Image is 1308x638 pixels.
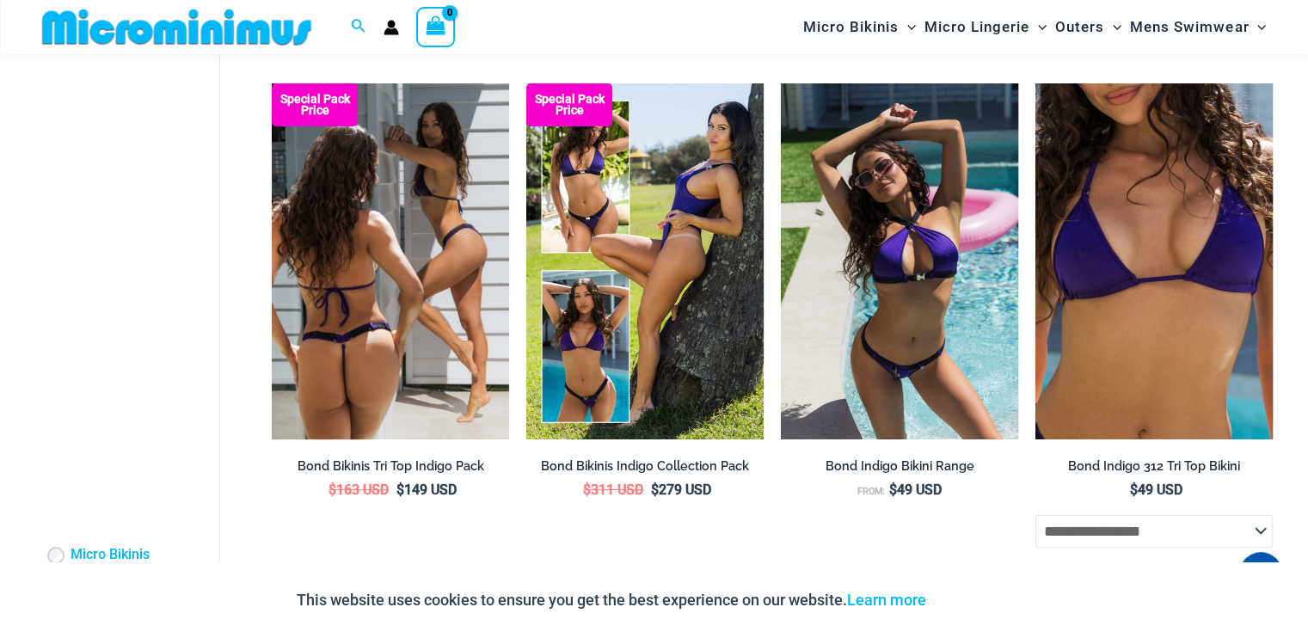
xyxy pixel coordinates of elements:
a: Learn more [847,591,926,609]
p: This website uses cookies to ensure you get the best experience on our website. [297,587,926,613]
a: View Shopping Cart, empty [416,7,456,46]
b: Special Pack Price [526,94,612,116]
bdi: 279 USD [651,482,711,498]
span: $ [889,482,897,498]
img: MM SHOP LOGO FLAT [35,8,318,46]
h2: Bond Bikinis Tri Top Indigo Pack [272,458,509,475]
span: Micro Bikinis [803,5,899,49]
span: $ [329,482,336,498]
span: » [272,39,475,57]
bdi: 311 USD [583,482,643,498]
span: Mens Swimwear [1130,5,1249,49]
img: Bond Indigo 312 Top 02 [1035,83,1273,439]
span: Menu Toggle [899,5,916,49]
b: Special Pack Price [272,94,358,116]
a: Bond Indigo Tri Top Pack (1) Bond Indigo Tri Top Pack Back (1)Bond Indigo Tri Top Pack Back (1) [272,83,509,439]
bdi: 149 USD [396,482,457,498]
span: Outers [1055,5,1104,49]
nav: Site Navigation [796,3,1274,52]
bdi: 49 USD [1130,482,1182,498]
h2: Bond Indigo Bikini Range [781,458,1018,475]
bdi: 163 USD [329,482,389,498]
a: Bond Indigo Bikini Range [781,458,1018,481]
a: Home [272,39,314,57]
a: Search icon link [351,16,366,38]
span: $ [396,482,404,498]
span: You searched for bond [322,39,475,57]
a: Micro Bikinis [71,547,150,565]
a: Micro LingerieMenu ToggleMenu Toggle [920,5,1051,49]
span: $ [651,482,659,498]
a: Account icon link [384,20,399,35]
button: Accept [939,580,1012,621]
span: $ [583,482,591,498]
span: From: [857,486,885,497]
h2: Bond Indigo 312 Tri Top Bikini [1035,458,1273,475]
span: Menu Toggle [1029,5,1047,49]
img: Bond Indigo Tri Top Pack Back (1) [272,83,509,439]
a: Bond Indigo 312 Top 02Bond Indigo 312 Top 492 Thong Bikini 04Bond Indigo 312 Top 492 Thong Bikini 04 [1035,83,1273,439]
a: Bond Bikinis Tri Top Indigo Pack [272,458,509,481]
span: Micro Lingerie [924,5,1029,49]
a: Mens SwimwearMenu ToggleMenu Toggle [1126,5,1270,49]
span: Menu Toggle [1249,5,1266,49]
bdi: 49 USD [889,482,942,498]
a: Bond Indigo 393 Top 285 Cheeky Bikini 10Bond Indigo 393 Top 285 Cheeky Bikini 04Bond Indigo 393 T... [781,83,1018,439]
h2: Bond Bikinis Indigo Collection Pack [526,458,764,475]
a: Bond Inidgo Collection Pack (10) Bond Indigo Bikini Collection Pack Back (6)Bond Indigo Bikini Co... [526,83,764,439]
a: Bond Indigo 312 Tri Top Bikini [1035,458,1273,481]
iframe: TrustedSite Certified [43,73,198,417]
a: OutersMenu ToggleMenu Toggle [1051,5,1126,49]
img: Bond Indigo 393 Top 285 Cheeky Bikini 10 [781,83,1018,439]
span: $ [1130,482,1138,498]
img: Bond Inidgo Collection Pack (10) [526,83,764,439]
a: Bond Bikinis Indigo Collection Pack [526,458,764,481]
a: Micro BikinisMenu ToggleMenu Toggle [799,5,920,49]
span: Menu Toggle [1104,5,1121,49]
